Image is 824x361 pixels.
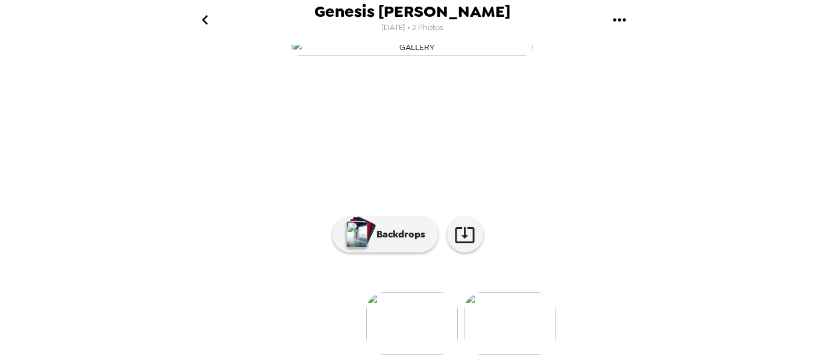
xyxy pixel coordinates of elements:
[291,39,533,56] img: gallery
[370,227,425,242] p: Backdrops
[332,216,438,253] button: Backdrops
[366,292,458,355] img: gallery
[464,292,556,355] img: gallery
[381,20,443,36] span: [DATE] • 2 Photos
[314,4,510,20] span: Genesis [PERSON_NAME]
